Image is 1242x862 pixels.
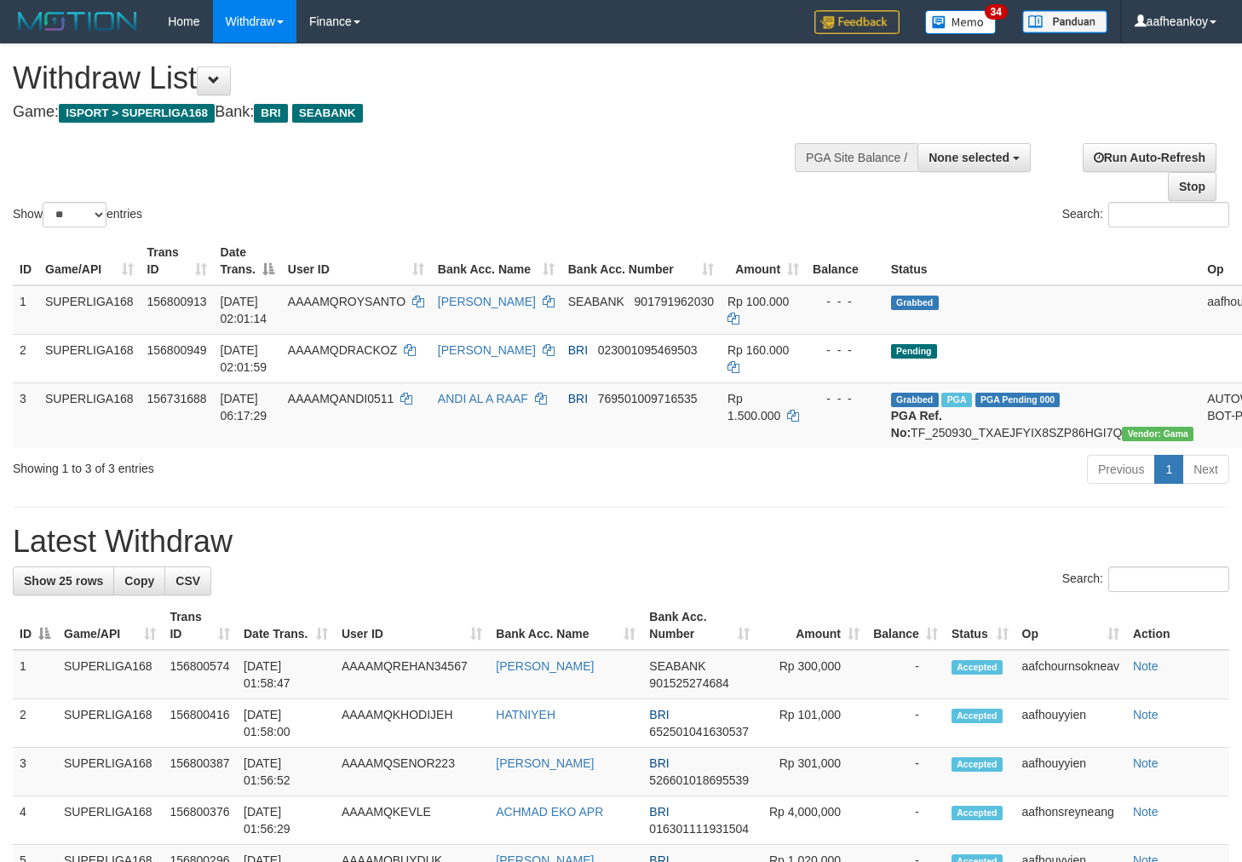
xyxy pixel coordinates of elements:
[1015,699,1126,748] td: aafhouyyien
[13,202,142,227] label: Show entries
[568,392,588,405] span: BRI
[985,4,1008,20] span: 34
[237,699,335,748] td: [DATE] 01:58:00
[13,796,57,845] td: 4
[288,392,394,405] span: AAAAMQANDI0511
[1015,748,1126,796] td: aafhouyyien
[335,748,489,796] td: AAAAMQSENOR223
[1133,756,1159,770] a: Note
[866,601,945,650] th: Balance: activate to sort column ascending
[795,143,917,172] div: PGA Site Balance /
[1015,650,1126,699] td: aafchournsokneav
[952,757,1003,772] span: Accepted
[124,574,154,588] span: Copy
[438,392,528,405] a: ANDI AL A RAAF
[941,393,971,407] span: Marked by aafromsomean
[43,202,106,227] select: Showentries
[38,334,141,382] td: SUPERLIGA168
[288,295,405,308] span: AAAAMQROYSANTO
[57,601,163,650] th: Game/API: activate to sort column ascending
[891,409,942,440] b: PGA Ref. No:
[649,805,669,819] span: BRI
[335,601,489,650] th: User ID: activate to sort column ascending
[57,748,163,796] td: SUPERLIGA168
[496,805,603,819] a: ACHMAD EKO APR
[866,796,945,845] td: -
[281,237,431,285] th: User ID: activate to sort column ascending
[1083,143,1216,172] a: Run Auto-Refresh
[288,343,397,357] span: AAAAMQDRACKOZ
[884,237,1200,285] th: Status
[13,748,57,796] td: 3
[952,660,1003,675] span: Accepted
[568,295,624,308] span: SEABANK
[59,104,215,123] span: ISPORT > SUPERLIGA168
[1015,601,1126,650] th: Op: activate to sort column ascending
[38,285,141,335] td: SUPERLIGA168
[649,822,749,836] span: Copy 016301111931504 to clipboard
[649,708,669,721] span: BRI
[945,601,1015,650] th: Status: activate to sort column ascending
[952,709,1003,723] span: Accepted
[38,382,141,448] td: SUPERLIGA168
[175,574,200,588] span: CSV
[649,659,705,673] span: SEABANK
[141,237,214,285] th: Trans ID: activate to sort column ascending
[925,10,997,34] img: Button%20Memo.svg
[866,748,945,796] td: -
[756,748,866,796] td: Rp 301,000
[1015,796,1126,845] td: aafhonsreyneang
[214,237,281,285] th: Date Trans.: activate to sort column descending
[813,293,877,310] div: - - -
[727,343,789,357] span: Rp 160.000
[113,566,165,595] a: Copy
[756,601,866,650] th: Amount: activate to sort column ascending
[1062,202,1229,227] label: Search:
[147,343,207,357] span: 156800949
[163,650,237,699] td: 156800574
[866,650,945,699] td: -
[806,237,884,285] th: Balance
[254,104,287,123] span: BRI
[756,650,866,699] td: Rp 300,000
[496,708,555,721] a: HATNIYEH
[57,650,163,699] td: SUPERLIGA168
[438,343,536,357] a: [PERSON_NAME]
[237,748,335,796] td: [DATE] 01:56:52
[147,295,207,308] span: 156800913
[884,382,1200,448] td: TF_250930_TXAEJFYIX8SZP86HGI7Q
[975,393,1061,407] span: PGA Pending
[635,295,714,308] span: Copy 901791962030 to clipboard
[598,343,698,357] span: Copy 023001095469503 to clipboard
[237,601,335,650] th: Date Trans.: activate to sort column ascending
[147,392,207,405] span: 156731688
[866,699,945,748] td: -
[163,699,237,748] td: 156800416
[496,756,594,770] a: [PERSON_NAME]
[335,650,489,699] td: AAAAMQREHAN34567
[13,650,57,699] td: 1
[756,796,866,845] td: Rp 4,000,000
[335,699,489,748] td: AAAAMQKHODIJEH
[13,9,142,34] img: MOTION_logo.png
[1062,566,1229,592] label: Search:
[221,343,267,374] span: [DATE] 02:01:59
[13,104,811,121] h4: Game: Bank:
[1133,708,1159,721] a: Note
[598,392,698,405] span: Copy 769501009716535 to clipboard
[891,296,939,310] span: Grabbed
[814,10,900,34] img: Feedback.jpg
[431,237,561,285] th: Bank Acc. Name: activate to sort column ascending
[727,295,789,308] span: Rp 100.000
[649,725,749,738] span: Copy 652501041630537 to clipboard
[237,650,335,699] td: [DATE] 01:58:47
[13,237,38,285] th: ID
[163,796,237,845] td: 156800376
[813,390,877,407] div: - - -
[13,566,114,595] a: Show 25 rows
[1022,10,1107,33] img: panduan.png
[1168,172,1216,201] a: Stop
[13,601,57,650] th: ID: activate to sort column descending
[38,237,141,285] th: Game/API: activate to sort column ascending
[221,392,267,422] span: [DATE] 06:17:29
